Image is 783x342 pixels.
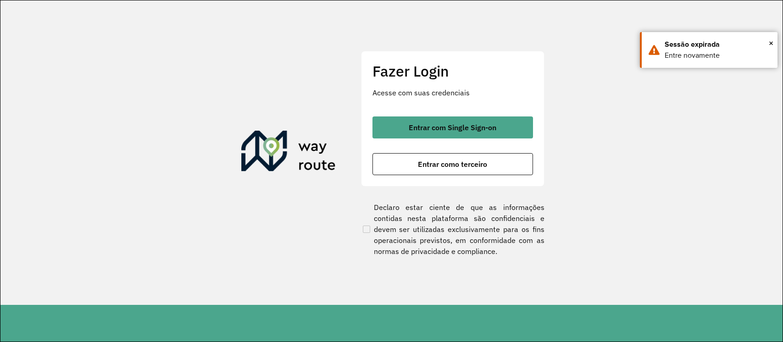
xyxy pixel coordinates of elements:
[372,116,533,138] button: button
[769,36,773,50] button: Close
[361,202,544,257] label: Declaro estar ciente de que as informações contidas nesta plataforma são confidenciais e devem se...
[769,36,773,50] span: ×
[372,62,533,80] h2: Fazer Login
[409,124,496,131] span: Entrar com Single Sign-on
[418,160,487,168] span: Entrar como terceiro
[665,50,771,61] div: Entre novamente
[241,131,336,175] img: Roteirizador AmbevTech
[665,39,771,50] div: Sessão expirada
[372,87,533,98] p: Acesse com suas credenciais
[372,153,533,175] button: button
